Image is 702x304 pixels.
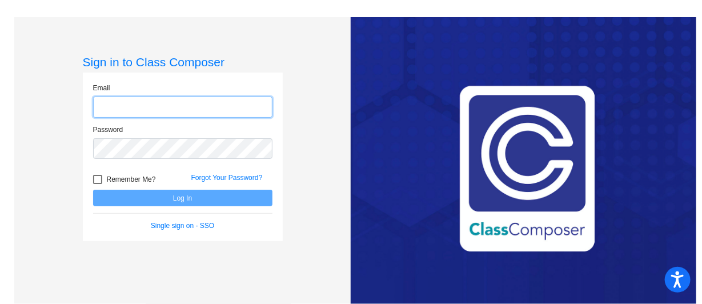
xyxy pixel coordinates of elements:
[107,173,156,186] span: Remember Me?
[151,222,214,230] a: Single sign on - SSO
[83,55,283,69] h3: Sign in to Class Composer
[191,174,263,182] a: Forgot Your Password?
[93,83,110,93] label: Email
[93,190,272,206] button: Log In
[93,125,123,135] label: Password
